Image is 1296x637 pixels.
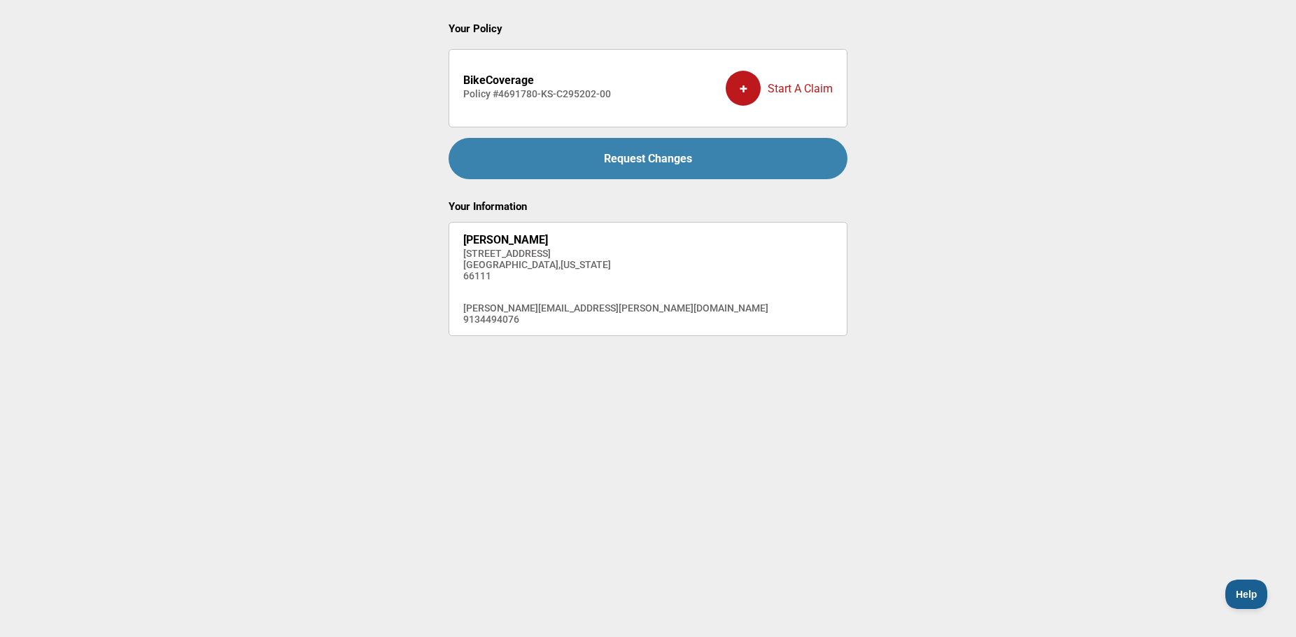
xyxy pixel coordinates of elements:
[463,302,768,314] h4: [PERSON_NAME][EMAIL_ADDRESS][PERSON_NAME][DOMAIN_NAME]
[463,88,611,99] h4: Policy # 4691780-KS-C295202-00
[463,233,548,246] strong: [PERSON_NAME]
[463,270,768,281] h4: 66111
[726,71,761,106] div: +
[463,248,768,259] h4: [STREET_ADDRESS]
[726,60,833,116] a: +Start A Claim
[463,73,534,87] strong: BikeCoverage
[726,60,833,116] div: Start A Claim
[449,200,847,213] h2: Your Information
[1225,580,1268,609] iframe: Toggle Customer Support
[449,22,847,35] h2: Your Policy
[449,138,847,179] a: Request Changes
[463,314,768,325] h4: 9134494076
[463,259,768,270] h4: [GEOGRAPHIC_DATA] , [US_STATE]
